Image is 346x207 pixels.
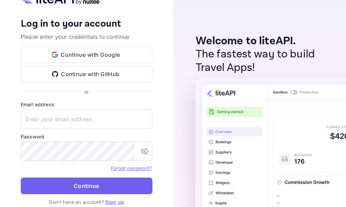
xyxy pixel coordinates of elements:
button: Continue with Google [21,46,152,63]
p: or [84,88,89,95]
a: Forget password? [111,164,152,171]
a: Sign up [105,199,124,205]
p: Please enter your credentials to continue [21,33,152,41]
button: Continue [21,178,152,194]
p: The fastest way to build Travel Apps! [196,48,332,74]
label: Password [21,133,152,140]
p: Welcome to liteAPI. [196,35,332,48]
button: Continue with GitHub [21,66,152,82]
h4: Log in to your account [21,18,152,30]
input: Enter your email address [21,109,152,129]
a: Forget password? [111,165,152,171]
button: toggle password visibility [138,144,152,158]
label: Email address [21,101,152,108]
p: Don't have an account? [21,198,152,206]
